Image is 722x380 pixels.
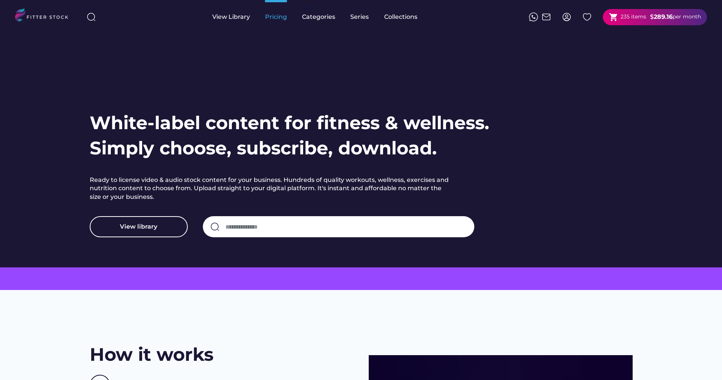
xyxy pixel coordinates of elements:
div: 235 items [621,13,646,21]
h2: Ready to license video & audio stock content for your business. Hundreds of quality workouts, wel... [90,176,452,201]
strong: 289.16 [654,13,673,20]
img: meteor-icons_whatsapp%20%281%29.svg [529,12,538,21]
h1: White-label content for fitness & wellness. Simply choose, subscribe, download. [90,110,489,161]
img: search-normal%203.svg [87,12,96,21]
div: fvck [302,4,312,11]
h2: How it works [90,342,213,367]
img: Group%201000002324%20%282%29.svg [583,12,592,21]
img: LOGO.svg [15,8,75,24]
div: Pricing [265,13,287,21]
button: shopping_cart [609,12,618,22]
div: Series [350,13,369,21]
div: Collections [384,13,417,21]
img: Frame%2051.svg [542,12,551,21]
div: $ [650,13,654,21]
button: View library [90,216,188,237]
div: Categories [302,13,335,21]
div: per month [673,13,701,21]
div: View Library [212,13,250,21]
img: search-normal.svg [210,222,219,231]
img: profile-circle.svg [562,12,571,21]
